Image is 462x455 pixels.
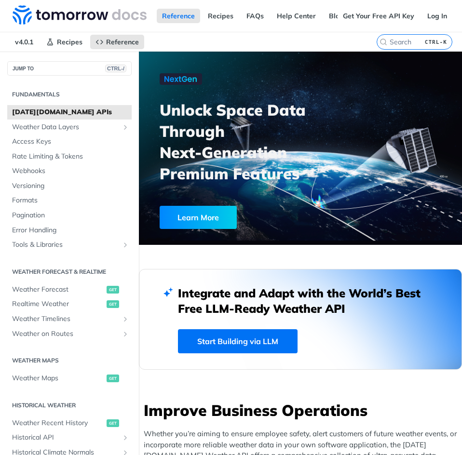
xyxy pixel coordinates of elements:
[12,166,129,176] span: Webhooks
[7,149,132,164] a: Rate Limiting & Tokens
[12,240,119,250] span: Tools & Libraries
[12,211,129,220] span: Pagination
[12,418,104,428] span: Weather Recent History
[7,90,132,99] h2: Fundamentals
[57,38,82,46] span: Recipes
[12,314,119,324] span: Weather Timelines
[144,400,462,421] h3: Improve Business Operations
[422,37,449,47] kbd: CTRL-K
[122,315,129,323] button: Show subpages for Weather Timelines
[12,285,104,294] span: Weather Forecast
[7,430,132,445] a: Historical APIShow subpages for Historical API
[12,329,119,339] span: Weather on Routes
[105,65,126,72] span: CTRL-/
[107,300,119,308] span: get
[160,206,281,229] a: Learn More
[12,433,119,442] span: Historical API
[10,35,39,49] span: v4.0.1
[203,9,239,23] a: Recipes
[7,401,132,410] h2: Historical Weather
[7,164,132,178] a: Webhooks
[7,134,132,149] a: Access Keys
[272,9,321,23] a: Help Center
[122,241,129,249] button: Show subpages for Tools & Libraries
[12,152,129,161] span: Rate Limiting & Tokens
[12,107,129,117] span: [DATE][DOMAIN_NAME] APIs
[122,330,129,338] button: Show subpages for Weather on Routes
[13,5,147,25] img: Tomorrow.io Weather API Docs
[7,282,132,297] a: Weather Forecastget
[122,434,129,442] button: Show subpages for Historical API
[7,268,132,276] h2: Weather Forecast & realtime
[106,38,139,46] span: Reference
[160,99,311,184] h3: Unlock Space Data Through Next-Generation Premium Features
[157,9,200,23] a: Reference
[12,137,129,147] span: Access Keys
[7,179,132,193] a: Versioning
[7,312,132,326] a: Weather TimelinesShow subpages for Weather Timelines
[7,297,132,311] a: Realtime Weatherget
[160,206,237,229] div: Learn More
[12,226,129,235] span: Error Handling
[7,356,132,365] h2: Weather Maps
[7,416,132,430] a: Weather Recent Historyget
[41,35,88,49] a: Recipes
[324,9,349,23] a: Blog
[380,38,387,46] svg: Search
[178,329,298,353] a: Start Building via LLM
[160,73,202,85] img: NextGen
[107,419,119,427] span: get
[7,223,132,238] a: Error Handling
[7,120,132,134] a: Weather Data LayersShow subpages for Weather Data Layers
[7,61,132,76] button: JUMP TOCTRL-/
[12,196,129,205] span: Formats
[7,208,132,223] a: Pagination
[338,9,420,23] a: Get Your Free API Key
[7,193,132,208] a: Formats
[7,327,132,341] a: Weather on RoutesShow subpages for Weather on Routes
[122,123,129,131] button: Show subpages for Weather Data Layers
[178,285,423,316] h2: Integrate and Adapt with the World’s Best Free LLM-Ready Weather API
[107,375,119,382] span: get
[7,371,132,386] a: Weather Mapsget
[12,374,104,383] span: Weather Maps
[7,238,132,252] a: Tools & LibrariesShow subpages for Tools & Libraries
[12,299,104,309] span: Realtime Weather
[107,286,119,294] span: get
[90,35,144,49] a: Reference
[12,122,119,132] span: Weather Data Layers
[12,181,129,191] span: Versioning
[241,9,269,23] a: FAQs
[7,105,132,120] a: [DATE][DOMAIN_NAME] APIs
[422,9,452,23] a: Log In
